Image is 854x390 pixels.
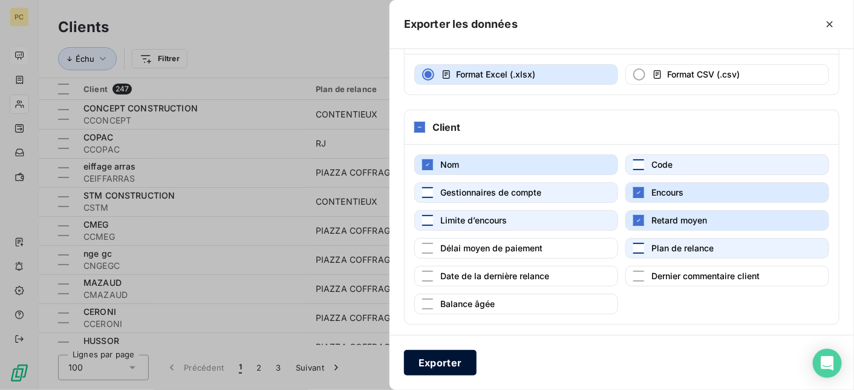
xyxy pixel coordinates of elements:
button: Limite d’encours [414,210,618,231]
button: Nom [414,154,618,175]
button: Délai moyen de paiement [414,238,618,259]
button: Retard moyen [625,210,829,231]
h5: Exporter les données [404,16,518,33]
span: Code [651,159,673,170]
span: Dernier commentaire client [651,271,760,281]
span: Balance âgée [440,299,495,309]
div: Open Intercom Messenger [813,349,842,378]
button: Dernier commentaire client [625,266,829,286]
button: Format CSV (.csv) [625,64,829,85]
span: Date de la dernière relance [440,271,549,281]
button: Date de la dernière relance [414,266,618,286]
span: Gestionnaires de compte [440,187,541,197]
button: Exporter [404,350,477,375]
button: Gestionnaires de compte [414,182,618,203]
span: Plan de relance [651,243,714,253]
span: Retard moyen [651,215,707,225]
h6: Client [432,120,461,134]
button: Format Excel (.xlsx) [414,64,618,85]
button: Encours [625,182,829,203]
span: Encours [651,187,683,197]
span: Nom [440,159,459,170]
button: Plan de relance [625,238,829,259]
span: Limite d’encours [440,215,507,225]
span: Format Excel (.xlsx) [456,69,535,79]
span: Délai moyen de paiement [440,243,543,253]
button: Code [625,154,829,175]
span: Format CSV (.csv) [667,69,740,79]
button: Balance âgée [414,294,618,314]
